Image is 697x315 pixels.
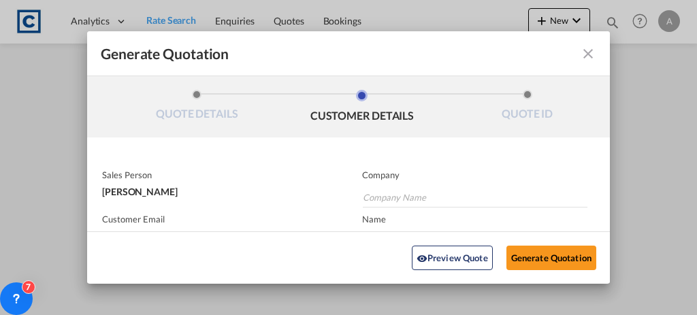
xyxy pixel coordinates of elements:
span: Generate Quotation [101,45,229,63]
li: QUOTE ID [444,90,610,127]
p: Customer Email [102,214,330,225]
div: [PERSON_NAME] [102,180,327,197]
md-icon: icon-eye [417,254,427,265]
button: icon-eyePreview Quote [412,246,493,270]
input: Company Name [363,187,587,208]
p: Name [362,214,610,225]
md-dialog: Generate QuotationQUOTE ... [87,31,610,283]
button: Generate Quotation [506,246,596,270]
li: CUSTOMER DETAILS [280,90,445,127]
li: QUOTE DETAILS [114,90,280,127]
p: Sales Person [102,169,327,180]
md-icon: icon-close fg-AAA8AD cursor m-0 [580,46,596,62]
p: Company [362,169,587,180]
